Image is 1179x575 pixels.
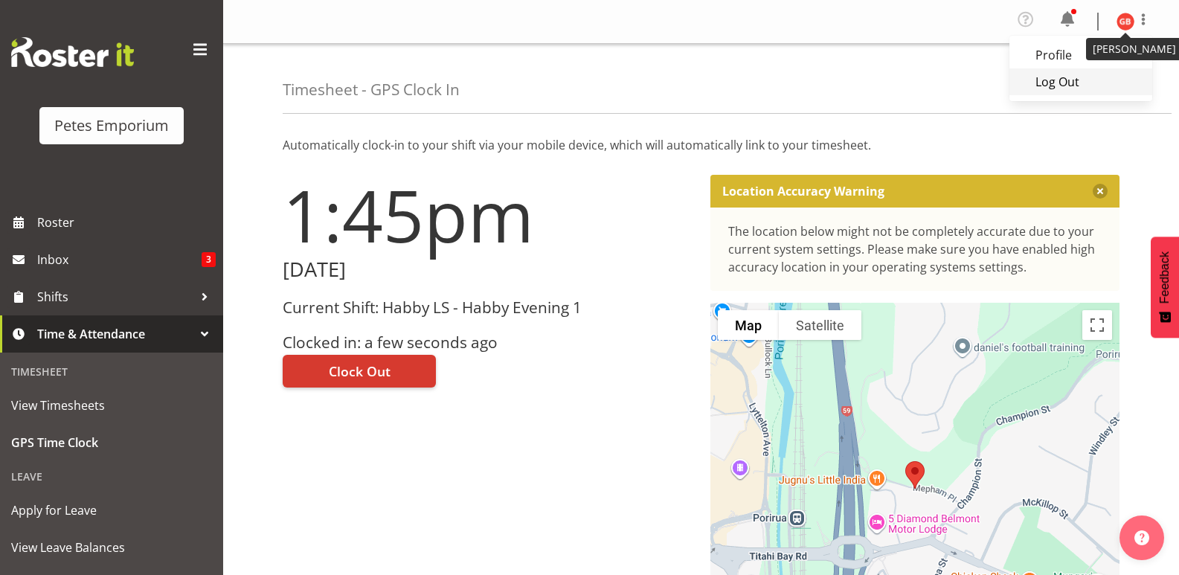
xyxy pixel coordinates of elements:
div: The location below might not be completely accurate due to your current system settings. Please m... [728,222,1102,276]
h4: Timesheet - GPS Clock In [283,81,460,98]
h3: Current Shift: Habby LS - Habby Evening 1 [283,299,693,316]
button: Clock Out [283,355,436,388]
span: GPS Time Clock [11,431,212,454]
div: Petes Emporium [54,115,169,137]
a: View Timesheets [4,387,219,424]
span: Feedback [1158,251,1172,303]
span: Inbox [37,248,202,271]
span: View Leave Balances [11,536,212,559]
img: Rosterit website logo [11,37,134,67]
a: GPS Time Clock [4,424,219,461]
span: Shifts [37,286,193,308]
span: Roster [37,211,216,234]
h2: [DATE] [283,258,693,281]
span: 3 [202,252,216,267]
p: Automatically clock-in to your shift via your mobile device, which will automatically link to you... [283,136,1119,154]
button: Toggle fullscreen view [1082,310,1112,340]
h1: 1:45pm [283,175,693,255]
img: gillian-byford11184.jpg [1117,13,1134,30]
img: help-xxl-2.png [1134,530,1149,545]
span: Apply for Leave [11,499,212,521]
button: Show satellite imagery [779,310,861,340]
span: View Timesheets [11,394,212,417]
button: Show street map [718,310,779,340]
button: Close message [1093,184,1108,199]
a: Apply for Leave [4,492,219,529]
a: Log Out [1009,68,1152,95]
span: Clock Out [329,362,391,381]
p: Location Accuracy Warning [722,184,884,199]
div: Leave [4,461,219,492]
a: View Leave Balances [4,529,219,566]
h3: Clocked in: a few seconds ago [283,334,693,351]
span: Time & Attendance [37,323,193,345]
div: Timesheet [4,356,219,387]
button: Feedback - Show survey [1151,237,1179,338]
a: Profile [1009,42,1152,68]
